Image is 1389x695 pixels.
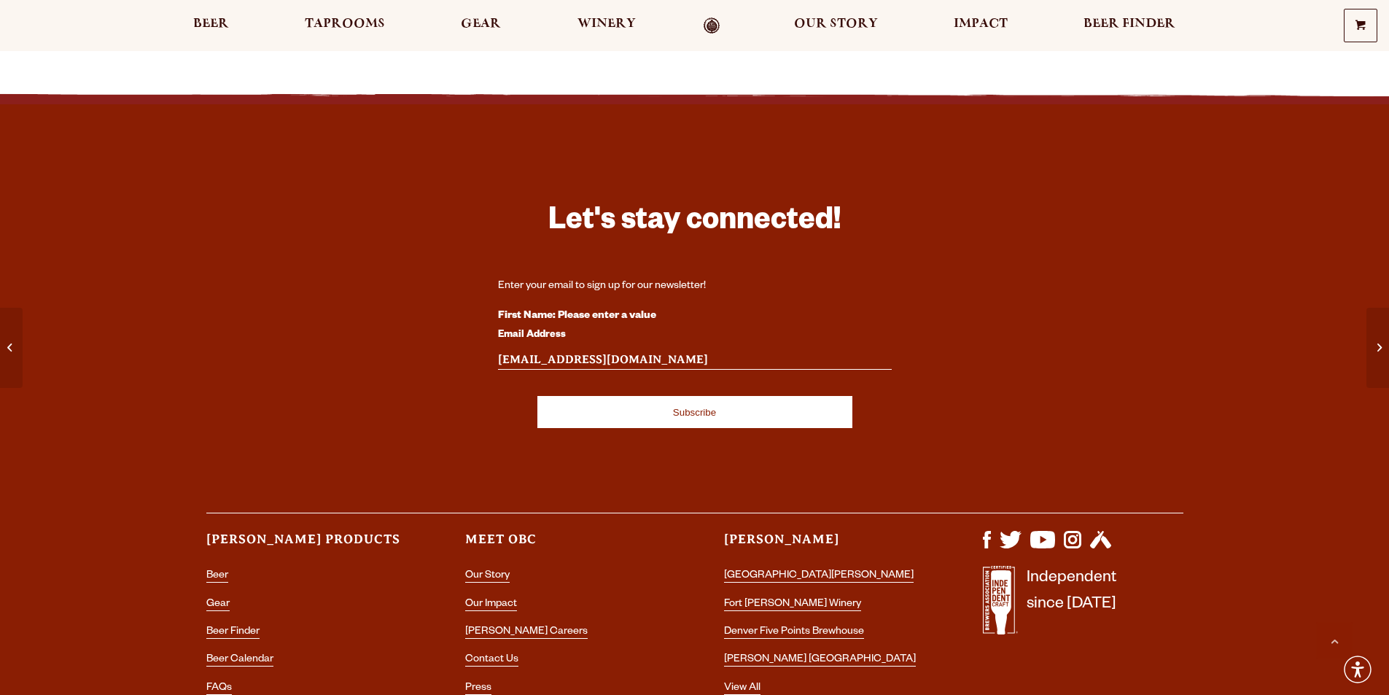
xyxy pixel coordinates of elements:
[498,279,892,294] div: Enter your email to sign up for our newsletter!
[1316,622,1353,659] a: Scroll to top
[1030,541,1055,553] a: Visit us on YouTube
[465,626,588,639] a: [PERSON_NAME] Careers
[1083,18,1175,30] span: Beer Finder
[206,683,232,695] a: FAQs
[1027,566,1116,642] p: Independent since [DATE]
[498,202,892,245] h3: Let's stay connected!
[295,18,394,34] a: Taprooms
[465,599,517,611] a: Our Impact
[465,570,510,583] a: Our Story
[944,18,1017,34] a: Impact
[206,570,228,583] a: Beer
[577,18,636,30] span: Winery
[785,18,887,34] a: Our Story
[1090,541,1111,553] a: Visit us on Untappd
[685,18,739,34] a: Odell Home
[724,570,914,583] a: [GEOGRAPHIC_DATA][PERSON_NAME]
[794,18,878,30] span: Our Story
[954,18,1008,30] span: Impact
[206,531,407,561] h3: [PERSON_NAME] Products
[1064,541,1081,553] a: Visit us on Instagram
[184,18,238,34] a: Beer
[451,18,510,34] a: Gear
[465,531,666,561] h3: Meet OBC
[724,626,864,639] a: Denver Five Points Brewhouse
[1342,653,1374,686] div: Accessibility Menu
[498,326,892,345] label: Email Address
[305,18,385,30] span: Taprooms
[465,683,491,695] a: Press
[537,396,852,428] input: Subscribe
[724,599,861,611] a: Fort [PERSON_NAME] Winery
[568,18,645,34] a: Winery
[193,18,229,30] span: Beer
[206,626,260,639] a: Beer Finder
[1000,541,1022,553] a: Visit us on X (formerly Twitter)
[461,18,501,30] span: Gear
[983,541,991,553] a: Visit us on Facebook
[206,654,273,667] a: Beer Calendar
[498,311,656,322] strong: First Name: Please enter a value
[724,683,760,695] a: View All
[1074,18,1185,34] a: Beer Finder
[724,654,916,667] a: [PERSON_NAME] [GEOGRAPHIC_DATA]
[465,654,518,667] a: Contact Us
[206,599,230,611] a: Gear
[724,531,925,561] h3: [PERSON_NAME]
